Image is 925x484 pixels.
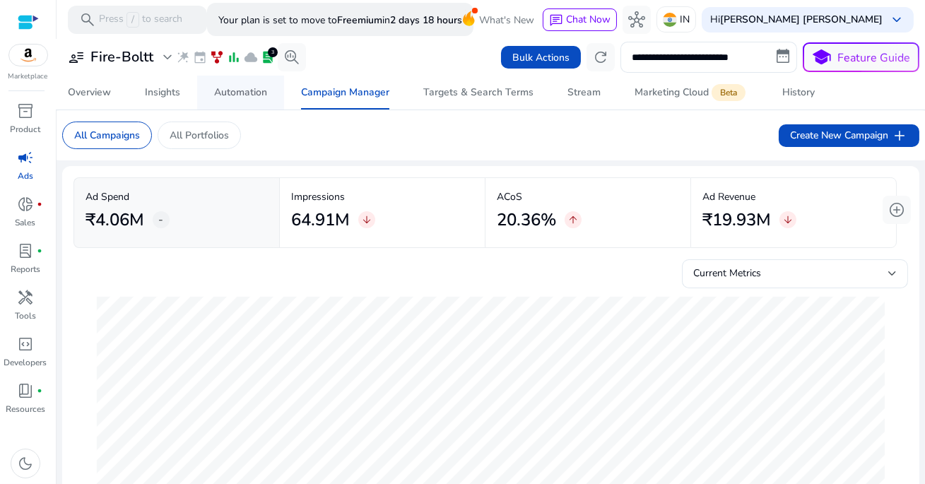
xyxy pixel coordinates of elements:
[803,42,919,72] button: schoolFeature Guide
[227,50,241,64] span: bar_chart
[16,216,36,229] p: Sales
[6,403,45,415] p: Resources
[790,127,908,144] span: Create New Campaign
[86,189,268,204] p: Ad Spend
[888,201,905,218] span: add_circle
[501,46,581,69] button: Bulk Actions
[567,214,579,225] span: arrow_upward
[390,13,462,27] b: 2 days 18 hours
[214,88,267,98] div: Automation
[361,214,372,225] span: arrow_downward
[497,189,679,204] p: ACoS
[549,13,563,28] span: chat
[17,102,34,119] span: inventory_2
[17,196,34,213] span: donut_small
[90,49,153,66] h3: Fire-Boltt
[17,149,34,166] span: campaign
[587,43,615,71] button: refresh
[37,248,42,254] span: fiber_manual_record
[812,47,832,68] span: school
[99,12,182,28] p: Press to search
[497,210,556,230] h2: 20.36%
[159,49,176,66] span: expand_more
[74,128,140,143] p: All Campaigns
[888,11,905,28] span: keyboard_arrow_down
[720,13,883,26] b: [PERSON_NAME] [PERSON_NAME]
[543,8,617,31] button: chatChat Now
[193,50,207,64] span: event
[693,266,761,280] span: Current Metrics
[712,84,746,101] span: Beta
[702,210,771,230] h2: ₹19.93M
[4,356,47,369] p: Developers
[244,50,258,64] span: cloud
[268,47,278,57] div: 3
[11,263,40,276] p: Reports
[8,71,48,82] p: Marketplace
[37,388,42,394] span: fiber_manual_record
[592,49,609,66] span: refresh
[779,124,919,147] button: Create New Campaignadd
[261,50,275,64] span: lab_profile
[891,127,908,144] span: add
[663,13,677,27] img: in.svg
[702,189,885,204] p: Ad Revenue
[337,13,382,27] b: Freemium
[567,88,601,98] div: Stream
[301,88,389,98] div: Campaign Manager
[782,88,815,98] div: History
[68,49,85,66] span: user_attributes
[11,123,41,136] p: Product
[283,49,300,66] span: search_insights
[218,8,462,33] p: Your plan is set to move to in
[17,242,34,259] span: lab_profile
[79,11,96,28] span: search
[17,382,34,399] span: book_4
[710,15,883,25] p: Hi
[17,289,34,306] span: handyman
[17,455,34,472] span: dark_mode
[176,50,190,64] span: wand_stars
[278,43,306,71] button: search_insights
[512,50,570,65] span: Bulk Actions
[68,88,111,98] div: Overview
[680,7,690,32] p: IN
[145,88,180,98] div: Insights
[18,170,33,182] p: Ads
[623,6,651,34] button: hub
[15,309,36,322] p: Tools
[423,88,534,98] div: Targets & Search Terms
[628,11,645,28] span: hub
[782,214,794,225] span: arrow_downward
[291,189,473,204] p: Impressions
[37,201,42,207] span: fiber_manual_record
[838,49,911,66] p: Feature Guide
[291,210,350,230] h2: 64.91M
[17,336,34,353] span: code_blocks
[883,196,911,224] button: add_circle
[170,128,229,143] p: All Portfolios
[86,210,144,230] h2: ₹4.06M
[479,8,534,33] span: What's New
[126,12,139,28] span: /
[566,13,611,26] span: Chat Now
[635,87,748,98] div: Marketing Cloud
[9,45,47,66] img: amazon.svg
[159,211,164,228] span: -
[210,50,224,64] span: family_history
